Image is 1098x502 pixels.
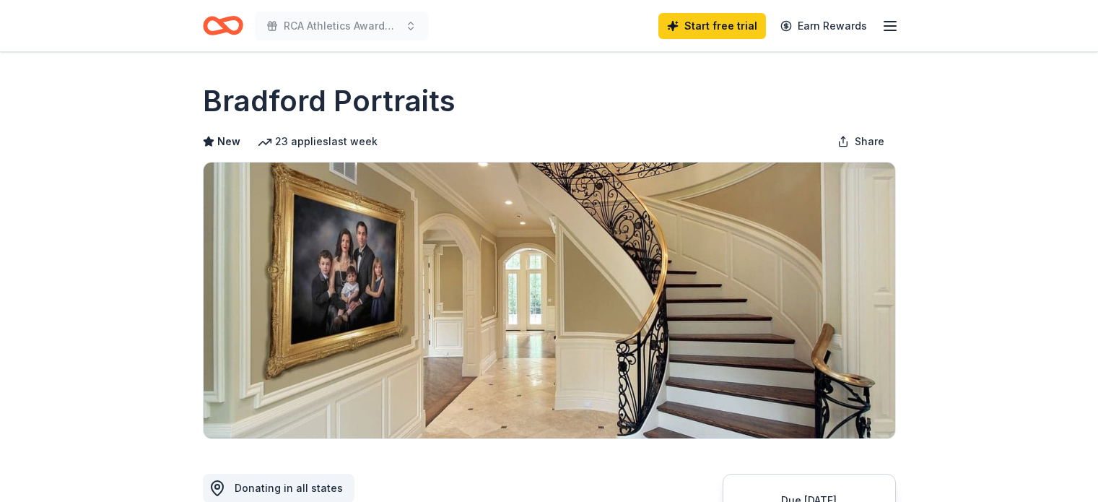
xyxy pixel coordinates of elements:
[255,12,428,40] button: RCA Athletics Awards Banquet
[203,81,456,121] h1: Bradford Portraits
[855,133,884,150] span: Share
[204,163,895,438] img: Image for Bradford Portraits
[284,17,399,35] span: RCA Athletics Awards Banquet
[235,482,343,494] span: Donating in all states
[658,13,766,39] a: Start free trial
[772,13,876,39] a: Earn Rewards
[217,133,240,150] span: New
[258,133,378,150] div: 23 applies last week
[826,127,896,156] button: Share
[203,9,243,43] a: Home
